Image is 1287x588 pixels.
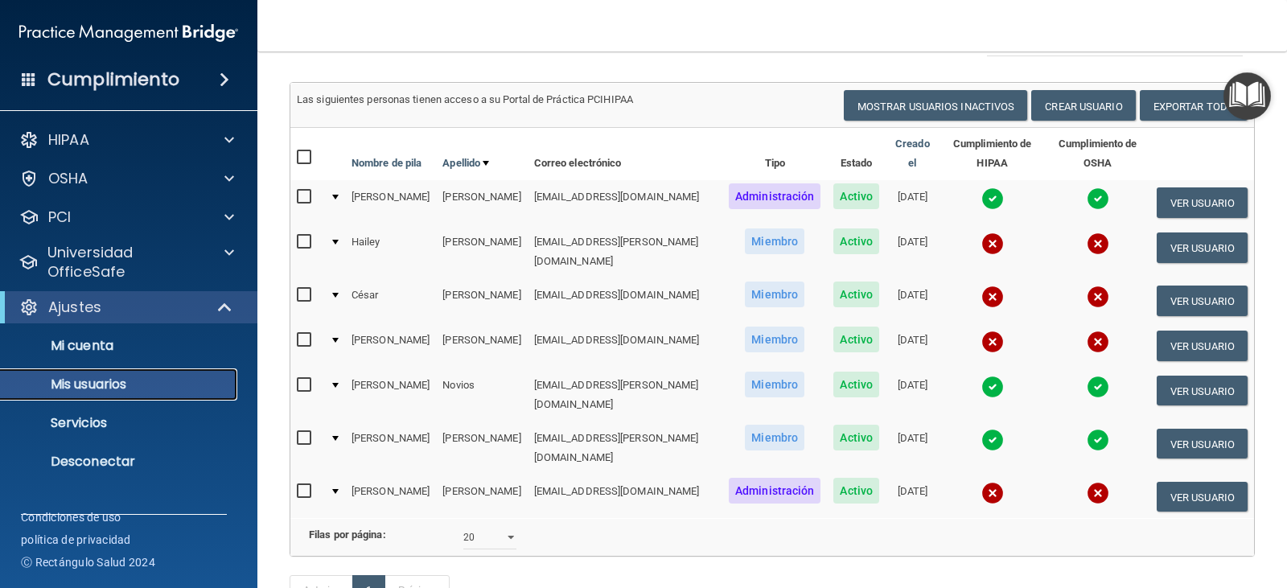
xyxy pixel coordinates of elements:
[352,485,430,497] font: [PERSON_NAME]
[534,157,622,169] font: Correo electrónico
[751,333,798,346] font: Miembro
[735,190,814,203] font: Administración
[534,236,699,267] font: [EMAIL_ADDRESS][PERSON_NAME][DOMAIN_NAME]
[1087,286,1109,308] img: cross.ca9f0e7f.svg
[981,376,1004,398] img: tick.e7d51cea.svg
[352,432,430,444] font: [PERSON_NAME]
[1157,286,1248,316] button: Ver usuario
[1153,100,1235,112] font: Exportar todo
[442,289,520,301] font: [PERSON_NAME]
[898,334,928,346] font: [DATE]
[352,157,421,169] font: Nombre de pila
[1170,295,1235,307] font: Ver usuario
[765,157,785,169] font: Tipo
[840,378,873,391] font: Activo
[21,509,121,525] a: Condiciones de uso
[840,484,873,497] font: Activo
[442,191,520,203] font: [PERSON_NAME]
[51,336,113,355] font: Mi cuenta
[352,191,430,203] font: [PERSON_NAME]
[898,289,928,301] font: [DATE]
[534,289,700,301] font: [EMAIL_ADDRESS][DOMAIN_NAME]
[309,528,386,541] font: Filas por página:
[19,298,233,317] a: Ajustes
[442,432,520,444] font: [PERSON_NAME]
[840,333,873,346] font: Activo
[534,379,699,410] font: [EMAIL_ADDRESS][PERSON_NAME][DOMAIN_NAME]
[981,331,1004,353] img: cross.ca9f0e7f.svg
[981,232,1004,255] img: cross.ca9f0e7f.svg
[19,169,234,188] a: OSHA
[840,431,873,444] font: Activo
[1170,242,1235,254] font: Ver usuario
[534,432,699,463] font: [EMAIL_ADDRESS][PERSON_NAME][DOMAIN_NAME]
[735,484,814,497] font: Administración
[751,378,798,391] font: Miembro
[352,379,430,391] font: [PERSON_NAME]
[19,130,234,150] a: HIPAA
[1157,429,1248,459] button: Ver usuario
[1157,232,1248,263] button: Ver usuario
[442,157,480,169] font: Apellido
[51,452,135,471] font: Desconectar
[21,511,121,524] font: Condiciones de uso
[857,100,1015,112] font: Mostrar usuarios inactivos
[1170,491,1235,503] font: Ver usuario
[19,208,234,227] a: PCI
[898,485,928,497] font: [DATE]
[1157,482,1248,512] button: Ver usuario
[21,533,131,546] font: política de privacidad
[442,236,520,248] font: [PERSON_NAME]
[47,242,134,282] font: Universidad OfficeSafe
[981,482,1004,504] img: cross.ca9f0e7f.svg
[981,286,1004,308] img: cross.ca9f0e7f.svg
[19,243,234,282] a: Universidad OfficeSafe
[1170,340,1235,352] font: Ver usuario
[898,432,928,444] font: [DATE]
[1087,429,1109,451] img: tick.e7d51cea.svg
[1170,384,1235,397] font: Ver usuario
[1157,376,1248,406] button: Ver usuario
[898,191,928,203] font: [DATE]
[21,556,155,569] font: Ⓒ Rectángulo Salud 2024
[751,288,798,301] font: Miembro
[1087,376,1109,398] img: tick.e7d51cea.svg
[840,288,873,301] font: Activo
[442,334,520,346] font: [PERSON_NAME]
[534,334,700,346] font: [EMAIL_ADDRESS][DOMAIN_NAME]
[48,168,88,188] font: OSHA
[352,289,379,301] font: César
[1140,90,1248,121] a: Exportar todo
[1157,331,1248,361] button: Ver usuario
[352,334,430,346] font: [PERSON_NAME]
[1087,187,1109,210] img: tick.e7d51cea.svg
[21,532,131,548] a: política de privacidad
[48,130,89,150] font: HIPAA
[895,138,930,169] font: Creado el
[898,379,928,391] font: [DATE]
[48,297,101,317] font: Ajustes
[844,90,1028,121] button: Mostrar usuarios inactivos
[1157,187,1248,218] button: Ver usuario
[442,379,475,391] font: Novios
[953,138,1032,169] font: Cumplimiento de HIPAA
[534,191,700,203] font: [EMAIL_ADDRESS][DOMAIN_NAME]
[1170,197,1235,209] font: Ver usuario
[1087,232,1109,255] img: cross.ca9f0e7f.svg
[981,429,1004,451] img: tick.e7d51cea.svg
[1223,72,1271,120] button: Centro de recursos abiertos
[534,485,700,497] font: [EMAIL_ADDRESS][DOMAIN_NAME]
[898,236,928,248] font: [DATE]
[1087,482,1109,504] img: cross.ca9f0e7f.svg
[751,431,798,444] font: Miembro
[841,157,873,169] font: Estado
[1031,90,1135,121] button: Crear usuario
[51,413,107,432] font: Servicios
[352,236,380,248] font: Hailey
[19,17,238,49] img: Logotipo de PMB
[1170,438,1235,450] font: Ver usuario
[1059,138,1137,169] font: Cumplimiento de OSHA
[51,375,126,393] font: Mis usuarios
[840,235,873,248] font: Activo
[442,485,520,497] font: [PERSON_NAME]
